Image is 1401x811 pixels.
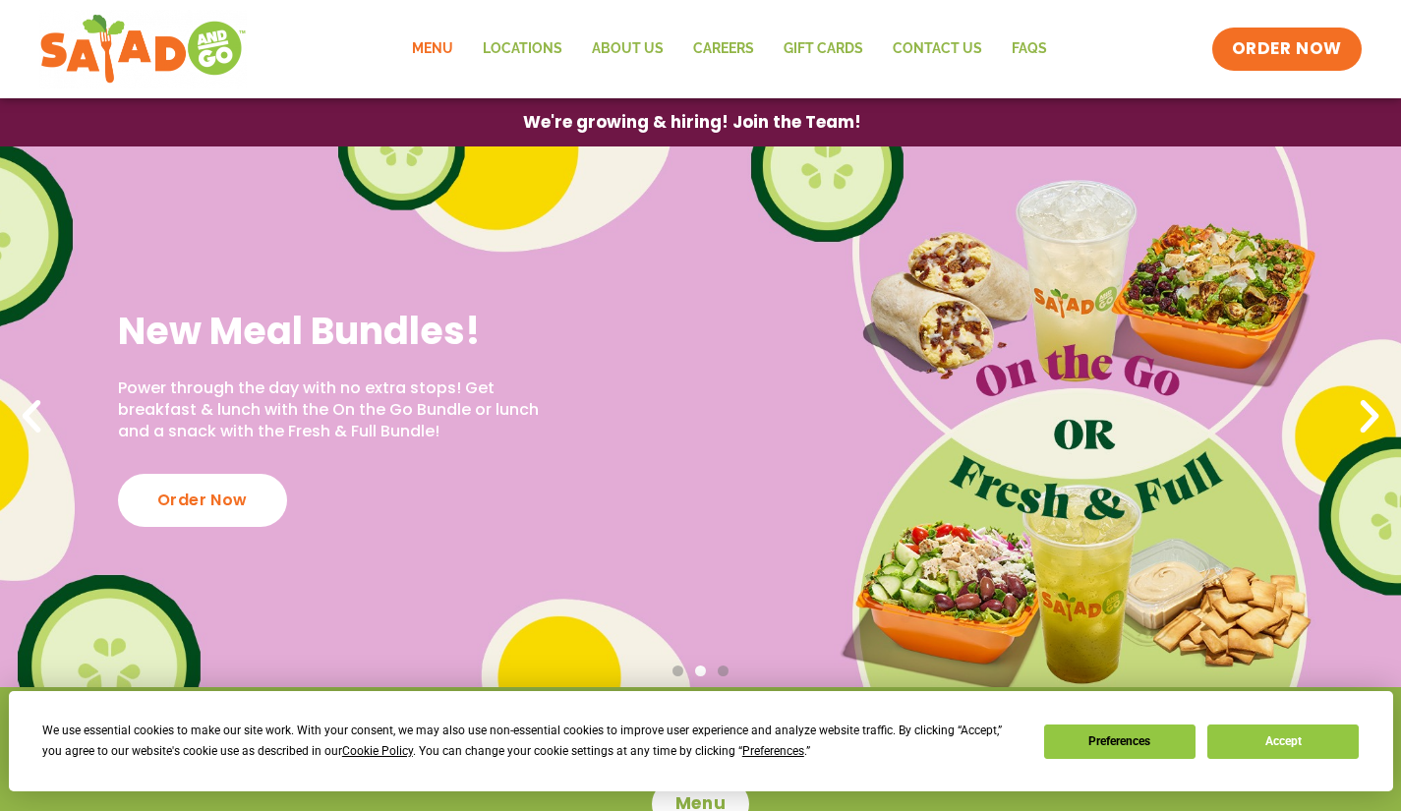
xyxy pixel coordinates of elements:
div: We use essential cookies to make our site work. With your consent, we may also use non-essential ... [42,721,1021,762]
span: Go to slide 1 [672,666,683,676]
nav: Menu [397,27,1062,72]
p: Power through the day with no extra stops! Get breakfast & lunch with the On the Go Bundle or lun... [118,377,542,443]
div: Previous slide [10,395,53,438]
a: Menu [397,27,468,72]
a: Locations [468,27,577,72]
button: Accept [1207,724,1359,759]
h2: New Meal Bundles! [118,307,542,355]
button: Preferences [1044,724,1196,759]
a: FAQs [997,27,1062,72]
span: We're growing & hiring! Join the Team! [523,114,861,131]
a: Careers [678,27,769,72]
a: We're growing & hiring! Join the Team! [494,99,891,145]
span: Preferences [742,744,804,758]
img: new-SAG-logo-768×292 [39,10,247,88]
div: Cookie Consent Prompt [9,691,1393,791]
span: ORDER NOW [1232,37,1342,61]
a: GIFT CARDS [769,27,878,72]
span: Cookie Policy [342,744,413,758]
a: About Us [577,27,678,72]
a: ORDER NOW [1212,28,1362,71]
div: Order Now [118,474,287,527]
span: Go to slide 3 [718,666,729,676]
div: Next slide [1348,395,1391,438]
a: Contact Us [878,27,997,72]
span: Go to slide 2 [695,666,706,676]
